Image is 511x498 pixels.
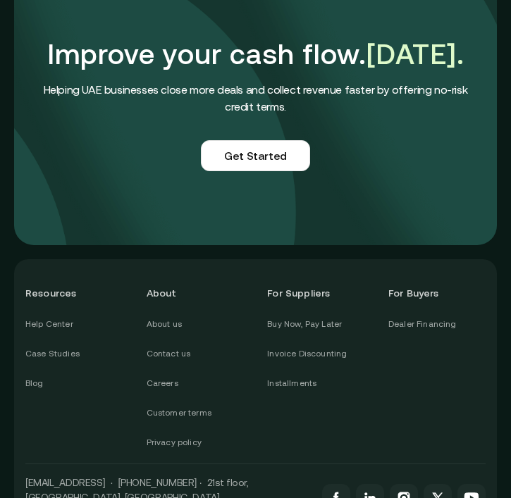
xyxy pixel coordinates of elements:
[201,140,310,171] a: Get Started
[267,316,342,334] a: Buy Now, Pay Later
[147,345,191,363] a: Contact us
[147,375,178,393] a: Careers
[147,434,202,452] a: Privacy policy
[25,375,44,393] a: Blog
[25,316,73,334] a: Help Center
[147,316,182,334] a: About us
[147,270,244,316] header: About
[267,270,364,316] header: For Suppliers
[267,345,347,363] a: Invoice Discounting
[267,375,316,393] a: Installments
[28,36,483,73] h1: Improve your cash flow.
[25,270,123,316] header: Resources
[388,316,457,334] a: Dealer Financing
[25,345,80,363] a: Case Studies
[147,404,211,423] a: Customer terms
[367,38,464,70] span: [DATE].
[28,81,483,115] h4: Helping UAE businesses close more deals and collect revenue faster by offering no-risk credit terms.
[388,270,486,316] header: For Buyers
